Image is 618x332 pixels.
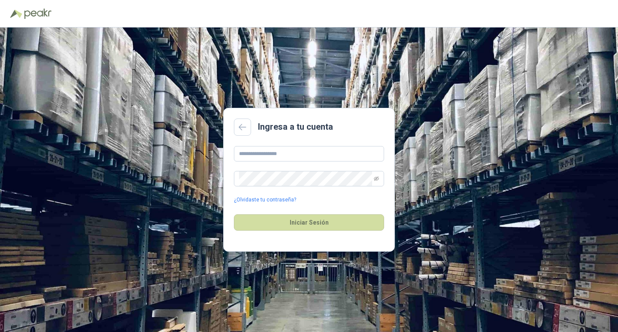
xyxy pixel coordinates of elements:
[24,9,51,19] img: Peakr
[234,196,296,204] a: ¿Olvidaste tu contraseña?
[10,9,22,18] img: Logo
[234,214,384,231] button: Iniciar Sesión
[258,120,333,134] h2: Ingresa a tu cuenta
[374,176,379,181] span: eye-invisible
